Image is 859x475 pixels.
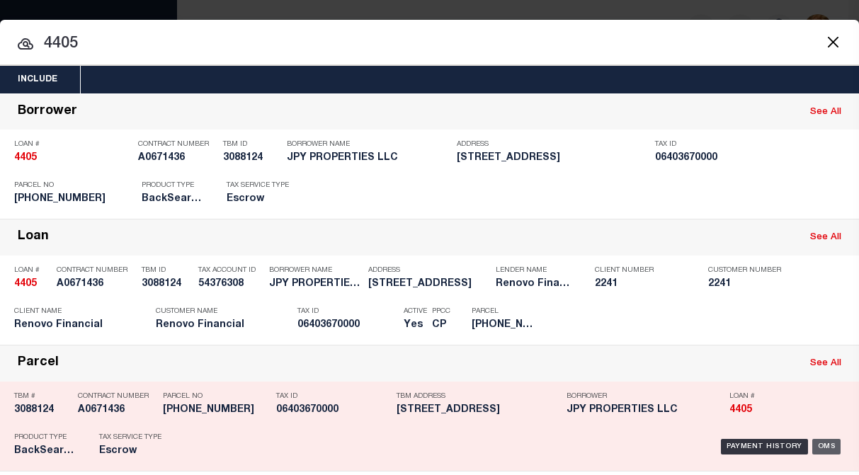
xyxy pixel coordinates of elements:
p: Client Number [595,266,687,275]
p: Client Name [14,307,135,316]
p: TBM # [14,392,71,401]
p: Address [368,266,489,275]
h5: 41 Yale Avenue Providence, RI 02908 [457,152,648,164]
p: TBM Address [397,392,559,401]
p: Customer Name [156,307,276,316]
h5: 2241 [595,278,687,290]
p: Tax ID [655,140,765,149]
h5: 2241 [708,278,779,290]
p: Customer Number [708,266,781,275]
strong: 4405 [14,153,37,163]
h5: 41 Yale Avenue Providence, RI 02908 [368,278,489,290]
a: See All [810,233,841,242]
p: Tax ID [297,307,397,316]
p: Borrower Name [269,266,361,275]
p: Product Type [14,433,78,442]
h5: 06403670000 [276,404,389,416]
p: Loan # [14,266,50,275]
h5: 06403670000 [655,152,765,164]
h5: 064-0367-0000 [472,319,535,331]
h5: 4405 [14,152,131,164]
h5: Renovo Financial [156,319,276,331]
div: Loan [18,229,49,246]
p: Active [404,307,427,316]
h5: 06403670000 [297,319,397,331]
h5: 3088124 [14,404,71,416]
div: Parcel [18,355,59,372]
p: Contract Number [78,392,156,401]
h5: JPY PROPERTIES LLC [287,152,450,164]
h5: 4405 [14,278,50,290]
p: Tax Service Type [99,433,163,442]
p: Contract Number [138,140,216,149]
h5: JPY PROPERTIES LLC [269,278,361,290]
p: Tax ID [276,392,389,401]
p: TBM ID [223,140,280,149]
p: Tax Account ID [198,266,262,275]
p: Loan # [729,392,793,401]
h5: BackSearch,Escrow [142,193,205,205]
p: Address [457,140,648,149]
h5: CP [432,319,450,331]
p: Borrower [567,392,722,401]
div: Payment History [721,439,808,454]
h5: 54376308 [198,278,262,290]
h5: 3088124 [142,278,191,290]
p: PPCC [432,307,450,316]
h5: Renovo Financial [14,319,135,331]
h5: Yes [404,319,425,331]
div: OMS [812,439,841,454]
h5: 3088124 [223,152,280,164]
button: Close [824,33,842,51]
h5: A0671436 [138,152,216,164]
h5: JPY PROPERTIES LLC [567,404,722,416]
h5: A0671436 [78,404,156,416]
a: See All [810,108,841,117]
p: Lender Name [496,266,574,275]
p: Parcel No [14,181,135,190]
div: Borrower [18,104,77,120]
p: Borrower Name [287,140,450,149]
h5: A0671436 [57,278,135,290]
p: TBM ID [142,266,191,275]
p: Loan # [14,140,131,149]
p: Product Type [142,181,205,190]
h5: BackSearch,Escrow [14,445,78,457]
strong: 4405 [14,279,37,289]
a: See All [810,359,841,368]
p: Contract Number [57,266,135,275]
strong: 4405 [729,405,752,415]
h5: Renovo Financial [496,278,574,290]
p: Tax Service Type [227,181,297,190]
h5: 41 Yale Avenue Providence, RI 02908 [397,404,559,416]
h5: Escrow [99,445,163,457]
h5: Escrow [227,193,297,205]
p: Parcel [472,307,535,316]
h5: 064-0367-0000 [14,193,135,205]
h5: 064-0367-0000 [163,404,269,416]
p: Parcel No [163,392,269,401]
h5: 4405 [729,404,793,416]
